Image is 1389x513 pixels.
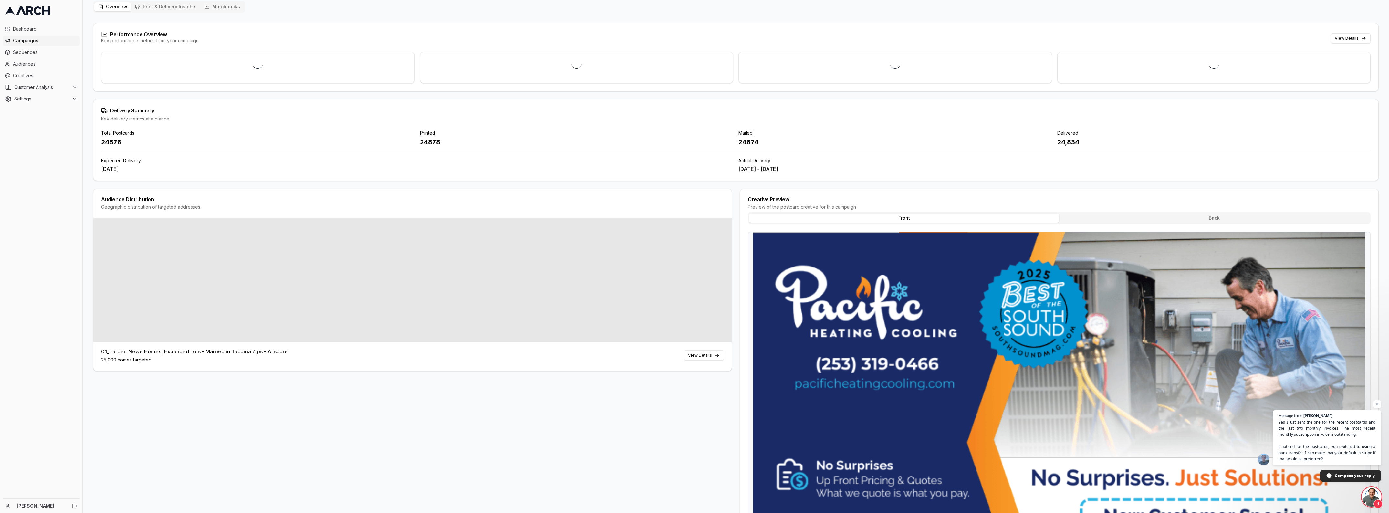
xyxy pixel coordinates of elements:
[738,130,1052,136] div: Mailed
[101,157,733,164] div: Expected Delivery
[101,138,415,147] div: 24878
[1279,414,1302,417] span: Message from
[420,130,734,136] div: Printed
[13,61,77,67] span: Audiences
[3,59,80,69] a: Audiences
[738,165,1371,173] div: [DATE] - [DATE]
[3,36,80,46] a: Campaigns
[738,138,1052,147] div: 24874
[1335,470,1375,481] span: Compose your reply
[1279,419,1375,462] span: Yes I just sent the one for the recent postcards and the last two monthly invoices. The most rece...
[13,26,77,32] span: Dashboard
[101,116,1371,122] div: Key delivery metrics at a glance
[13,72,77,79] span: Creatives
[201,2,244,11] button: Matchbacks
[748,197,1371,202] div: Creative Preview
[684,350,724,361] a: View Details
[14,84,69,90] span: Customer Analysis
[1059,214,1369,223] button: Back
[101,107,1371,114] div: Delivery Summary
[70,501,79,510] button: Log out
[738,157,1371,164] div: Actual Delivery
[101,357,288,363] div: 25,000 homes targeted
[1057,138,1371,147] div: 24,834
[14,96,69,102] span: Settings
[101,165,733,173] div: [DATE]
[101,31,199,37] div: Performance Overview
[748,204,1371,210] div: Preview of the postcard creative for this campaign
[1303,414,1332,417] span: [PERSON_NAME]
[17,503,65,509] a: [PERSON_NAME]
[749,214,1059,223] button: Front
[3,94,80,104] button: Settings
[1331,33,1371,44] button: View Details
[101,130,415,136] div: Total Postcards
[1057,130,1371,136] div: Delivered
[101,348,288,355] div: 01_Larger, Newe Homes, Expanded Lots - Married in Tacoma Zips - AI score
[131,2,201,11] button: Print & Delivery Insights
[13,49,77,56] span: Sequences
[3,47,80,58] a: Sequences
[3,70,80,81] a: Creatives
[101,37,199,44] div: Key performance metrics from your campaign
[1362,487,1381,507] div: Open chat
[420,138,734,147] div: 24878
[94,2,131,11] button: Overview
[3,24,80,34] a: Dashboard
[1373,499,1383,508] span: 1
[13,37,77,44] span: Campaigns
[101,204,724,210] div: Geographic distribution of targeted addresses
[101,197,724,202] div: Audience Distribution
[3,82,80,92] button: Customer Analysis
